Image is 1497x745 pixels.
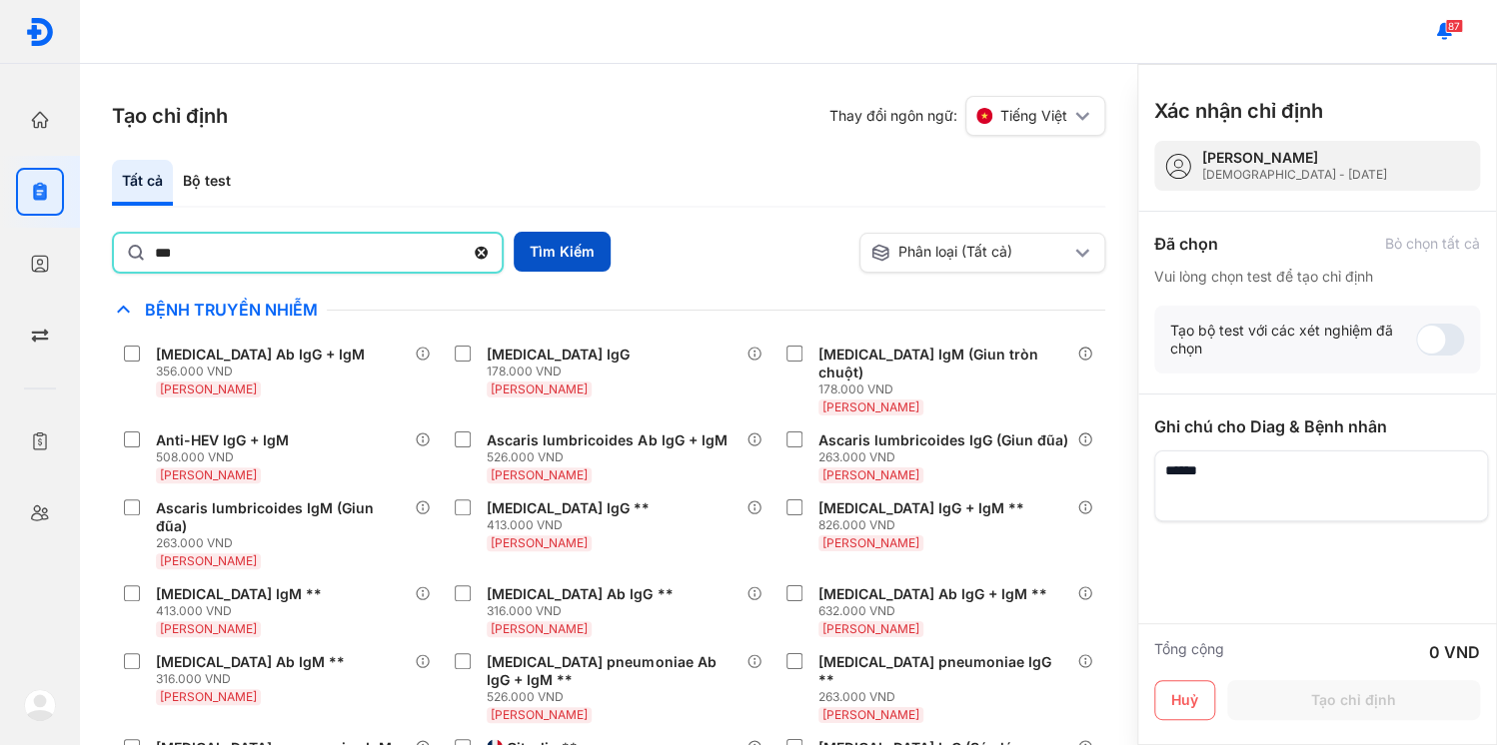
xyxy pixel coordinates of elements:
[156,346,365,364] div: [MEDICAL_DATA] Ab IgG + IgM
[156,449,297,465] div: 508.000 VND
[160,381,257,396] span: [PERSON_NAME]
[818,499,1024,517] div: [MEDICAL_DATA] IgG + IgM **
[487,449,735,465] div: 526.000 VND
[822,535,919,550] span: [PERSON_NAME]
[1154,232,1218,256] div: Đã chọn
[818,517,1032,533] div: 826.000 VND
[156,603,330,619] div: 413.000 VND
[135,300,327,320] span: Bệnh Truyền Nhiễm
[487,431,727,449] div: Ascaris lumbricoides Ab IgG + IgM
[156,671,353,687] div: 316.000 VND
[818,381,1077,397] div: 178.000 VND
[818,431,1068,449] div: Ascaris lumbricoides IgG (Giun đũa)
[487,499,650,517] div: [MEDICAL_DATA] IgG **
[1154,97,1323,125] h3: Xác nhận chỉ định
[491,381,588,396] span: [PERSON_NAME]
[818,603,1055,619] div: 632.000 VND
[818,653,1069,689] div: [MEDICAL_DATA] pneumoniae IgG **
[112,160,173,206] div: Tất cả
[156,535,415,551] div: 263.000 VND
[1202,167,1387,183] div: [DEMOGRAPHIC_DATA] - [DATE]
[822,707,919,722] span: [PERSON_NAME]
[822,467,919,482] span: [PERSON_NAME]
[829,96,1105,136] div: Thay đổi ngôn ngữ:
[491,621,588,636] span: [PERSON_NAME]
[822,621,919,636] span: [PERSON_NAME]
[487,653,738,689] div: [MEDICAL_DATA] pneumoniae Ab IgG + IgM **
[25,17,55,47] img: logo
[160,621,257,636] span: [PERSON_NAME]
[491,707,588,722] span: [PERSON_NAME]
[514,232,611,272] button: Tìm Kiếm
[487,603,681,619] div: 316.000 VND
[156,585,322,603] div: [MEDICAL_DATA] IgM **
[1154,680,1215,720] button: Huỷ
[173,160,241,206] div: Bộ test
[1429,640,1480,664] div: 0 VND
[870,243,1071,263] div: Phân loại (Tất cả)
[487,364,638,379] div: 178.000 VND
[487,585,673,603] div: [MEDICAL_DATA] Ab IgG **
[487,346,630,364] div: [MEDICAL_DATA] IgG
[491,535,588,550] span: [PERSON_NAME]
[818,346,1069,381] div: [MEDICAL_DATA] IgM (Giun tròn chuột)
[160,553,257,568] span: [PERSON_NAME]
[24,689,56,721] img: logo
[156,499,407,535] div: Ascaris lumbricoides IgM (Giun đũa)
[818,449,1076,465] div: 263.000 VND
[1000,107,1067,125] span: Tiếng Việt
[1445,19,1463,33] span: 87
[491,467,588,482] span: [PERSON_NAME]
[160,467,257,482] span: [PERSON_NAME]
[818,689,1077,705] div: 263.000 VND
[156,431,289,449] div: Anti-HEV IgG + IgM
[818,585,1047,603] div: [MEDICAL_DATA] Ab IgG + IgM **
[1385,235,1480,253] div: Bỏ chọn tất cả
[1170,322,1416,358] div: Tạo bộ test với các xét nghiệm đã chọn
[1202,149,1387,167] div: [PERSON_NAME]
[487,517,658,533] div: 413.000 VND
[1154,414,1480,438] div: Ghi chú cho Diag & Bệnh nhân
[1154,640,1224,664] div: Tổng cộng
[487,689,746,705] div: 526.000 VND
[1154,268,1480,286] div: Vui lòng chọn test để tạo chỉ định
[156,364,373,379] div: 356.000 VND
[160,689,257,704] span: [PERSON_NAME]
[156,653,345,671] div: [MEDICAL_DATA] Ab IgM **
[1227,680,1480,720] button: Tạo chỉ định
[822,399,919,414] span: [PERSON_NAME]
[112,102,228,130] h3: Tạo chỉ định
